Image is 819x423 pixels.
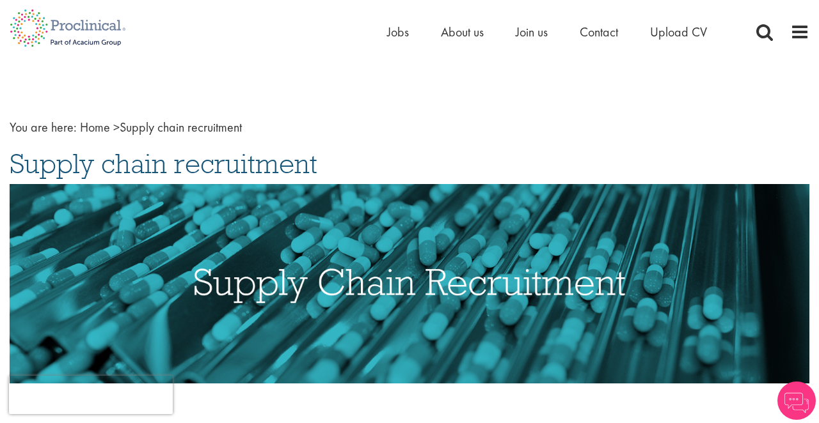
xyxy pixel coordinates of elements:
[10,146,317,181] span: Supply chain recruitment
[777,381,816,420] img: Chatbot
[580,24,618,40] a: Contact
[80,119,242,135] span: Supply chain recruitment
[516,24,548,40] a: Join us
[387,24,409,40] a: Jobs
[10,184,809,384] img: Supply Chain Recruitment
[441,24,484,40] a: About us
[650,24,707,40] a: Upload CV
[80,119,110,135] a: breadcrumb link to Home
[113,119,120,135] span: >
[10,119,77,135] span: You are here:
[9,376,173,414] iframe: reCAPTCHA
